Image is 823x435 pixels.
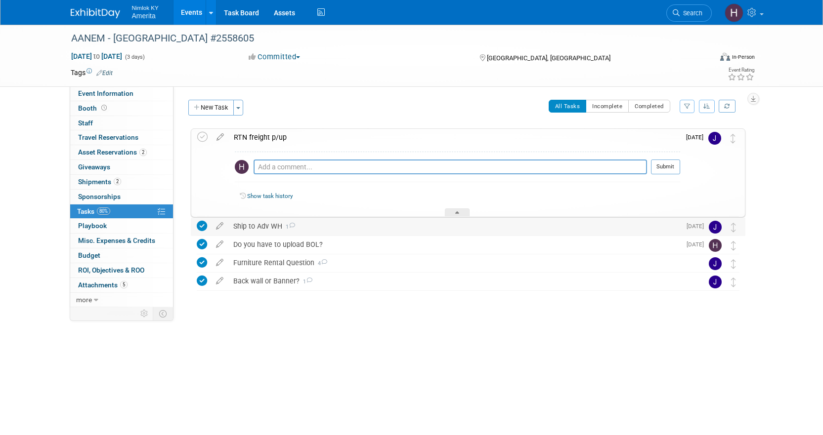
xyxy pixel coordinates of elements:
i: Move task [731,134,736,143]
div: Event Rating [728,68,754,73]
span: 2 [114,178,121,185]
td: Toggle Event Tabs [153,307,173,320]
i: Move task [731,259,736,269]
a: Show task history [247,193,293,199]
div: Ship to Adv WH [228,218,681,235]
button: Completed [628,100,670,113]
img: Jamie Dunn [709,276,722,288]
span: Giveaways [78,163,110,171]
a: Booth [70,101,173,116]
button: All Tasks [549,100,587,113]
a: Travel Reservations [70,130,173,145]
td: Tags [71,68,113,78]
span: 5 [120,281,128,288]
button: New Task [188,100,234,116]
span: Nimlok KY [132,2,159,12]
span: 2 [139,149,147,156]
span: (3 days) [124,54,145,60]
i: Move task [731,223,736,232]
div: RTN freight p/up [229,129,680,146]
span: ROI, Objectives & ROO [78,266,144,274]
a: Event Information [70,86,173,101]
div: Furniture Rental Question [228,254,689,271]
span: Shipments [78,178,121,186]
span: Amerita [132,12,156,20]
span: [DATE] [686,134,708,141]
span: Booth [78,104,109,112]
span: 1 [300,278,312,285]
span: Tasks [77,207,110,215]
img: ExhibitDay [71,8,120,18]
div: In-Person [732,53,755,61]
a: edit [211,277,228,285]
button: Submit [651,159,680,174]
img: Format-Inperson.png [720,53,730,61]
a: Tasks80% [70,204,173,219]
span: Misc. Expenses & Credits [78,237,155,244]
span: [GEOGRAPHIC_DATA], [GEOGRAPHIC_DATA] [487,54,610,62]
a: edit [211,240,228,249]
button: Committed [245,52,304,62]
a: edit [211,222,228,231]
span: 4 [314,260,327,267]
span: more [76,296,92,304]
a: Refresh [719,100,736,113]
span: to [92,52,101,60]
span: Asset Reservations [78,148,147,156]
span: 80% [97,207,110,215]
a: Misc. Expenses & Credits [70,234,173,248]
span: Playbook [78,222,107,230]
span: Sponsorships [78,193,121,200]
div: Do you have to upload BOL? [228,236,681,253]
a: Search [666,4,712,22]
a: Attachments5 [70,278,173,292]
a: Budget [70,248,173,263]
a: edit [212,133,229,142]
img: Hannah Durbin [709,239,722,252]
span: Search [680,9,702,17]
span: [DATE] [DATE] [71,52,123,61]
a: Edit [96,70,113,77]
span: Attachments [78,281,128,289]
i: Move task [731,241,736,250]
span: [DATE] [687,241,709,248]
a: Sponsorships [70,190,173,204]
img: Hannah Durbin [725,3,743,22]
span: Budget [78,251,100,259]
a: edit [211,258,228,267]
span: Travel Reservations [78,133,138,141]
span: Staff [78,119,93,127]
a: Staff [70,116,173,130]
div: AANEM - [GEOGRAPHIC_DATA] #2558605 [68,30,697,47]
i: Move task [731,277,736,287]
a: ROI, Objectives & ROO [70,263,173,277]
a: more [70,293,173,307]
a: Asset Reservations2 [70,145,173,159]
div: Event Format [653,51,755,66]
button: Incomplete [586,100,629,113]
img: Jamie Dunn [709,257,722,270]
td: Personalize Event Tab Strip [136,307,153,320]
img: Jamie Dunn [709,221,722,234]
img: Jamie Dunn [708,132,721,145]
img: Hannah Durbin [235,160,249,174]
span: Event Information [78,89,133,97]
a: Giveaways [70,160,173,174]
div: Back wall or Banner? [228,273,689,289]
a: Playbook [70,219,173,233]
span: 1 [282,224,295,230]
span: Booth not reserved yet [99,104,109,112]
span: [DATE] [687,223,709,230]
a: Shipments2 [70,175,173,189]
